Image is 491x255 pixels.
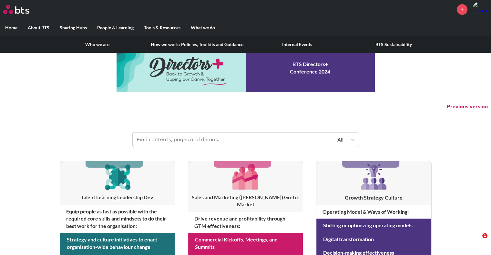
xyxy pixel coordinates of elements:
[469,233,485,249] iframe: Intercom live chat
[3,5,41,14] a: Go home
[188,194,303,208] h3: Sales and Marketing ([PERSON_NAME]) Go-to-Market
[55,19,92,36] label: Sharing Hubs
[472,2,488,17] img: Johanna Lindquist
[482,233,487,238] span: 1
[92,19,139,36] label: People & Learning
[139,19,186,36] label: Tools & Resources
[60,205,175,233] h4: Equip people as fast as possible with the required core skills and mindsets to do their best work...
[316,194,431,201] h3: Growth Strategy Culture
[297,136,343,143] div: All
[447,103,488,110] button: Previous version
[186,19,220,36] label: What we do
[230,161,261,192] img: [object Object]
[472,2,488,17] a: Profile
[358,161,389,192] img: [object Object]
[188,212,303,233] h4: Drive revenue and profitability through GTM effectiveness :
[133,132,294,147] input: Find contents, pages and demos...
[102,161,133,192] img: [object Object]
[23,19,55,36] label: About BTS
[117,44,375,92] a: Conference 2024
[60,194,175,201] h3: Talent Learning Leadership Dev
[457,4,467,15] a: +
[3,5,29,14] img: BTS Logo
[316,205,431,219] h4: Operating Model & Ways of Working :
